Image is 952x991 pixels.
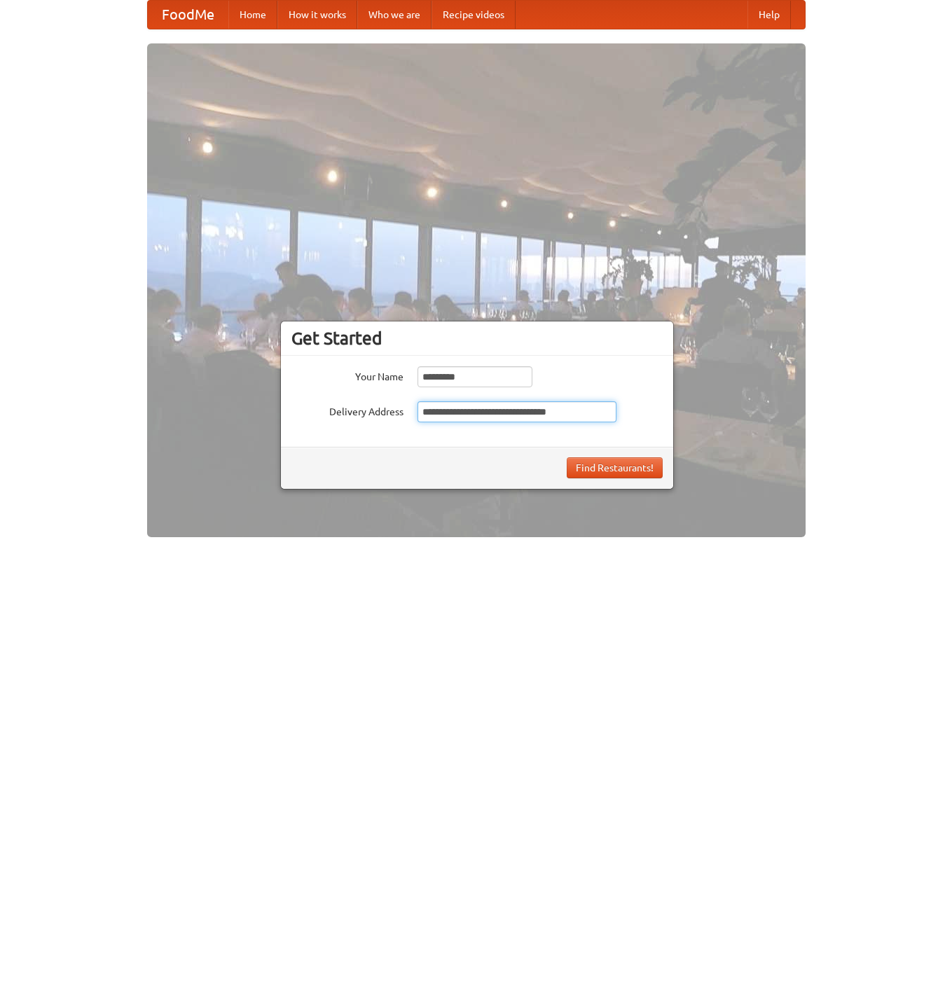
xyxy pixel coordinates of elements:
button: Find Restaurants! [567,457,663,478]
a: Who we are [357,1,432,29]
a: Help [747,1,791,29]
a: Home [228,1,277,29]
a: Recipe videos [432,1,516,29]
a: FoodMe [148,1,228,29]
a: How it works [277,1,357,29]
label: Delivery Address [291,401,403,419]
label: Your Name [291,366,403,384]
h3: Get Started [291,328,663,349]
